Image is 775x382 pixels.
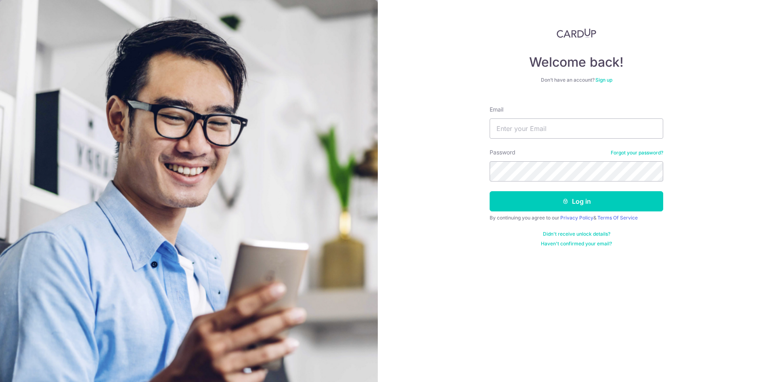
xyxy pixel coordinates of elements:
[490,215,663,221] div: By continuing you agree to our &
[490,54,663,70] h4: Welcome back!
[597,215,638,221] a: Terms Of Service
[541,241,612,247] a: Haven't confirmed your email?
[490,77,663,83] div: Don’t have an account?
[560,215,593,221] a: Privacy Policy
[543,231,610,237] a: Didn't receive unlock details?
[490,106,503,114] label: Email
[490,118,663,139] input: Enter your Email
[490,148,515,156] label: Password
[490,191,663,211] button: Log in
[557,28,596,38] img: CardUp Logo
[595,77,612,83] a: Sign up
[611,150,663,156] a: Forgot your password?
